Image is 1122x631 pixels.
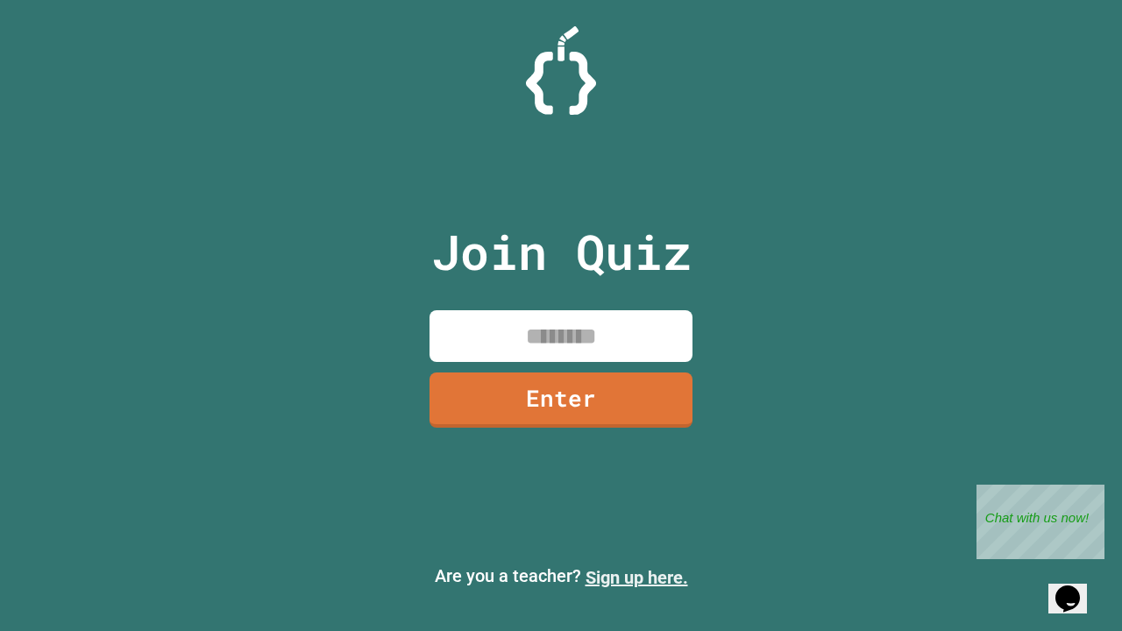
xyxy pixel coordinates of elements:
iframe: chat widget [976,485,1104,559]
p: Are you a teacher? [14,563,1108,591]
p: Join Quiz [431,216,692,288]
img: Logo.svg [526,26,596,115]
a: Sign up here. [586,567,688,588]
iframe: chat widget [1048,561,1104,613]
a: Enter [430,372,692,428]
